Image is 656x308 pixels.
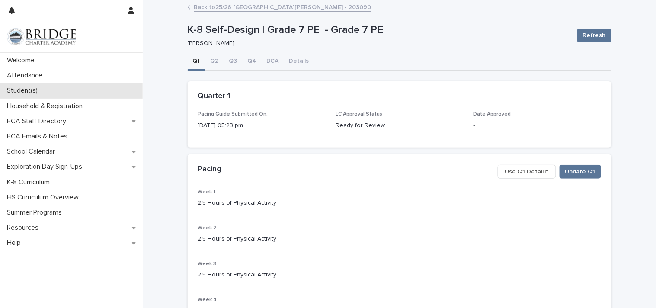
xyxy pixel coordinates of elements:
[198,225,217,231] span: Week 2
[284,53,314,71] button: Details
[205,53,224,71] button: Q2
[198,199,601,208] p: 2.5 Hours of Physical Activity
[243,53,262,71] button: Q4
[7,28,76,45] img: V1C1m3IdTEidaUdm9Hs0
[188,40,567,47] p: [PERSON_NAME]
[198,261,217,266] span: Week 3
[198,270,601,279] p: 2.5 Hours of Physical Activity
[336,112,382,117] span: LC Approval Status
[3,224,45,232] p: Resources
[3,193,86,202] p: HS Curriculum Overview
[3,117,73,125] p: BCA Staff Directory
[560,165,601,179] button: Update Q1
[198,112,268,117] span: Pacing Guide Submitted On:
[3,71,49,80] p: Attendance
[188,53,205,71] button: Q1
[198,297,217,302] span: Week 4
[3,209,69,217] p: Summer Programs
[198,121,326,130] p: [DATE] 05:23 pm
[198,92,230,101] h2: Quarter 1
[3,178,57,186] p: K-8 Curriculum
[474,121,601,130] p: -
[224,53,243,71] button: Q3
[198,189,216,195] span: Week 1
[3,239,28,247] p: Help
[3,148,62,156] p: School Calendar
[198,165,222,174] h2: Pacing
[336,121,463,130] p: Ready for Review
[194,2,371,12] a: Back to25/26 [GEOGRAPHIC_DATA][PERSON_NAME] - 203090
[198,234,601,244] p: 2.5 Hours of Physical Activity
[3,132,74,141] p: BCA Emails & Notes
[505,167,549,176] span: Use Q1 Default
[577,29,611,42] button: Refresh
[3,163,89,171] p: Exploration Day Sign-Ups
[3,56,42,64] p: Welcome
[565,167,595,176] span: Update Q1
[3,87,45,95] p: Student(s)
[262,53,284,71] button: BCA
[583,31,606,40] span: Refresh
[3,102,90,110] p: Household & Registration
[498,165,556,179] button: Use Q1 Default
[474,112,511,117] span: Date Approved
[188,24,570,36] p: K-8 Self-Design | Grade 7 PE - Grade 7 PE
